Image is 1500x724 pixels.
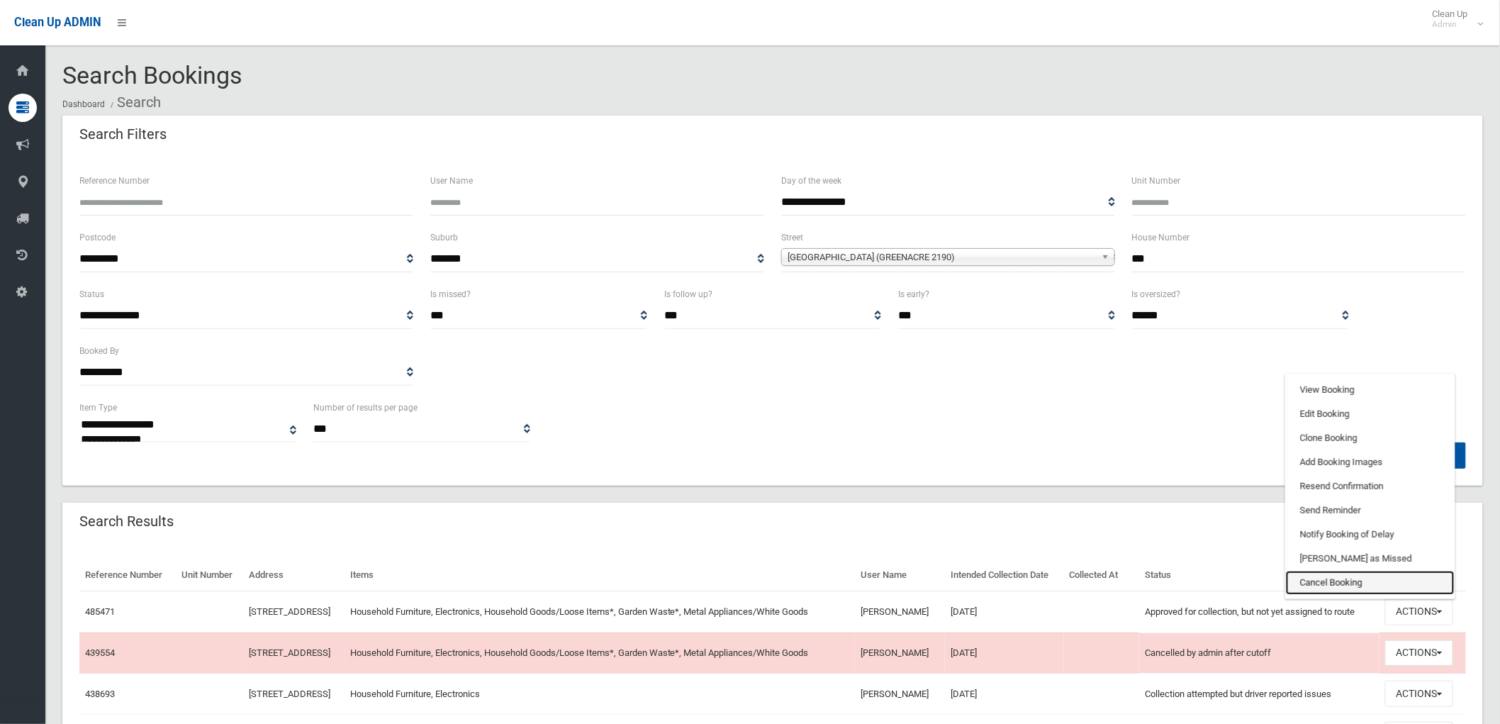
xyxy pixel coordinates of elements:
[1286,523,1455,547] a: Notify Booking of Delay
[62,61,242,89] span: Search Bookings
[1286,571,1455,595] a: Cancel Booking
[79,559,176,591] th: Reference Number
[430,286,471,302] label: Is missed?
[430,230,458,245] label: Suburb
[79,230,116,245] label: Postcode
[664,286,712,302] label: Is follow up?
[788,249,1096,266] span: [GEOGRAPHIC_DATA] (GREENACRE 2190)
[345,559,855,591] th: Items
[1139,591,1379,633] td: Approved for collection, but not yet assigned to route
[781,230,803,245] label: Street
[1286,378,1455,402] a: View Booking
[14,16,101,29] span: Clean Up ADMIN
[1139,674,1379,715] td: Collection attempted but driver reported issues
[243,559,344,591] th: Address
[313,400,418,416] label: Number of results per page
[430,173,473,189] label: User Name
[62,508,191,535] header: Search Results
[1064,559,1139,591] th: Collected At
[855,559,945,591] th: User Name
[945,633,1063,674] td: [DATE]
[249,647,330,658] a: [STREET_ADDRESS]
[1286,402,1455,426] a: Edit Booking
[898,286,929,302] label: Is early?
[85,647,115,658] a: 439554
[1385,640,1453,667] button: Actions
[249,606,330,617] a: [STREET_ADDRESS]
[1139,633,1379,674] td: Cancelled by admin after cutoff
[1132,230,1190,245] label: House Number
[345,633,855,674] td: Household Furniture, Electronics, Household Goods/Loose Items*, Garden Waste*, Metal Appliances/W...
[62,121,184,148] header: Search Filters
[1139,559,1379,591] th: Status
[1286,547,1455,571] a: [PERSON_NAME] as Missed
[249,689,330,699] a: [STREET_ADDRESS]
[855,633,945,674] td: [PERSON_NAME]
[1132,173,1181,189] label: Unit Number
[1426,9,1482,30] span: Clean Up
[79,286,104,302] label: Status
[79,400,117,416] label: Item Type
[345,591,855,633] td: Household Furniture, Electronics, Household Goods/Loose Items*, Garden Waste*, Metal Appliances/W...
[176,559,244,591] th: Unit Number
[781,173,841,189] label: Day of the week
[79,173,150,189] label: Reference Number
[62,99,105,109] a: Dashboard
[1286,499,1455,523] a: Send Reminder
[855,674,945,715] td: [PERSON_NAME]
[85,689,115,699] a: 438693
[945,559,1063,591] th: Intended Collection Date
[945,591,1063,633] td: [DATE]
[79,343,119,359] label: Booked By
[1433,19,1468,30] small: Admin
[1132,286,1181,302] label: Is oversized?
[1286,450,1455,474] a: Add Booking Images
[855,591,945,633] td: [PERSON_NAME]
[1385,599,1453,625] button: Actions
[85,606,115,617] a: 485471
[1286,426,1455,450] a: Clone Booking
[107,89,161,116] li: Search
[1385,681,1453,707] button: Actions
[945,674,1063,715] td: [DATE]
[1286,474,1455,499] a: Resend Confirmation
[345,674,855,715] td: Household Furniture, Electronics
